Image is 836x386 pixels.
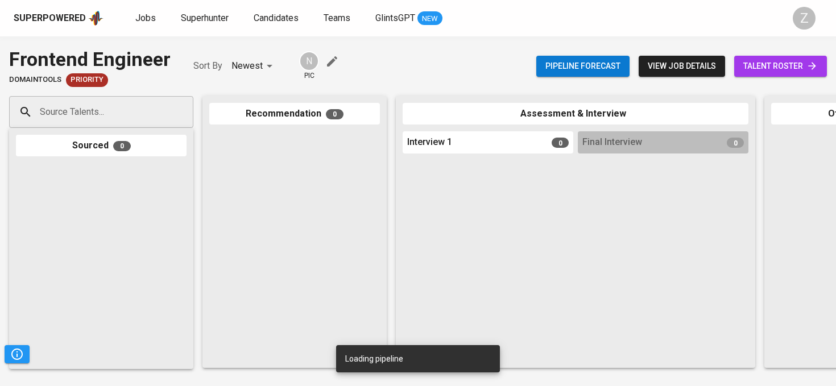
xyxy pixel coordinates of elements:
div: Frontend Engineer [9,45,171,73]
div: New Job received from Demand Team [66,73,108,87]
span: GlintsGPT [375,13,415,23]
div: Assessment & Interview [403,103,748,125]
button: Open [187,111,189,113]
a: GlintsGPT NEW [375,11,442,26]
span: view job details [648,59,716,73]
button: Pipeline forecast [536,56,630,77]
button: view job details [639,56,725,77]
p: Newest [231,59,263,73]
a: Candidates [254,11,301,26]
span: Pipeline forecast [545,59,620,73]
a: Superhunter [181,11,231,26]
div: Newest [231,56,276,77]
img: app logo [88,10,104,27]
a: Teams [324,11,353,26]
div: Z [793,7,816,30]
div: Superpowered [14,12,86,25]
div: Loading pipeline [345,348,403,369]
span: Teams [324,13,350,23]
span: Candidates [254,13,299,23]
span: Jobs [135,13,156,23]
div: pic [299,51,319,81]
a: talent roster [734,56,827,77]
span: 0 [113,141,131,151]
p: Sort By [193,59,222,73]
span: DomainTools [9,74,61,85]
div: Sourced [16,135,187,157]
span: talent roster [743,59,818,73]
div: Recommendation [209,103,380,125]
span: NEW [417,13,442,24]
span: 0 [326,109,343,119]
div: N [299,51,319,71]
span: Priority [66,74,108,85]
span: Interview 1 [407,136,452,149]
span: 0 [727,138,744,148]
a: Superpoweredapp logo [14,10,104,27]
span: Final Interview [582,136,642,149]
button: Pipeline Triggers [5,345,30,363]
span: Superhunter [181,13,229,23]
span: 0 [552,138,569,148]
a: Jobs [135,11,158,26]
